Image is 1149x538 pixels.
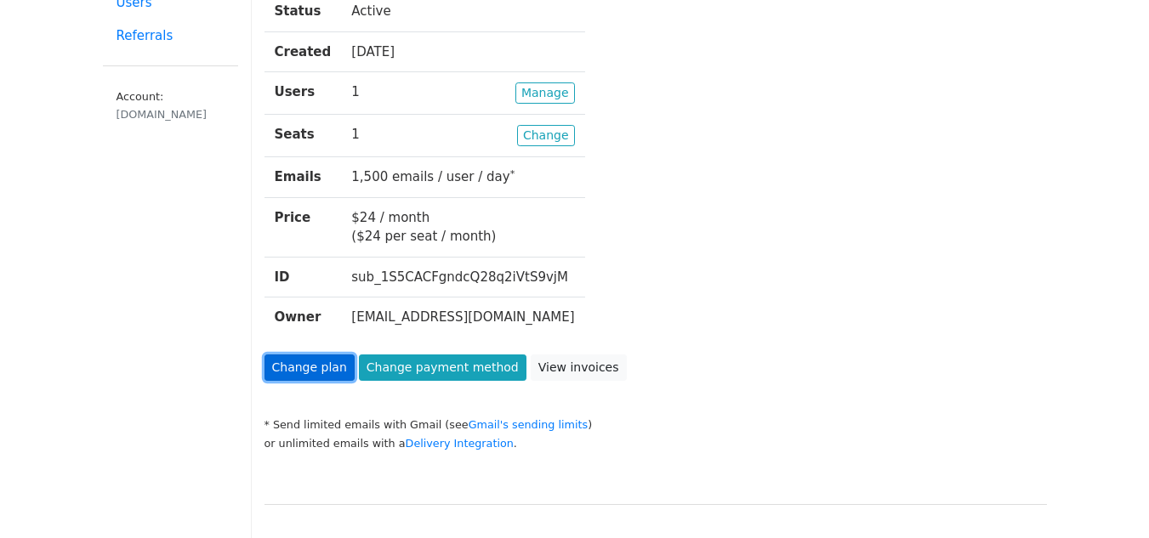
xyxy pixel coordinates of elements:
td: 1 [341,72,584,115]
div: [DOMAIN_NAME] [117,106,225,122]
small: * Send limited emails with Gmail (see ) or unlimited emails with a . [264,418,593,450]
th: Seats [264,115,342,157]
a: Manage [515,82,575,104]
th: Price [264,197,342,257]
th: Created [264,31,342,72]
td: $24 / month ($24 per seat / month) [341,197,584,257]
td: [DATE] [341,31,584,72]
a: Change plan [264,354,355,381]
a: View invoices [531,354,627,381]
a: Referrals [103,20,238,53]
a: Gmail's sending limits [469,418,589,431]
th: Owner [264,297,342,337]
td: 1,500 emails / user / day [341,157,584,198]
iframe: Chat Widget [1064,456,1149,538]
a: Change [517,125,575,146]
th: Emails [264,157,342,198]
td: sub_1S5CACFgndcQ28q2iVtS9vjM [341,257,584,297]
td: [EMAIL_ADDRESS][DOMAIN_NAME] [341,297,584,337]
small: Account: [117,90,225,122]
td: 1 [341,115,584,157]
th: ID [264,257,342,297]
a: Delivery Integration [406,437,514,450]
th: Users [264,72,342,115]
a: Change payment method [359,354,526,381]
